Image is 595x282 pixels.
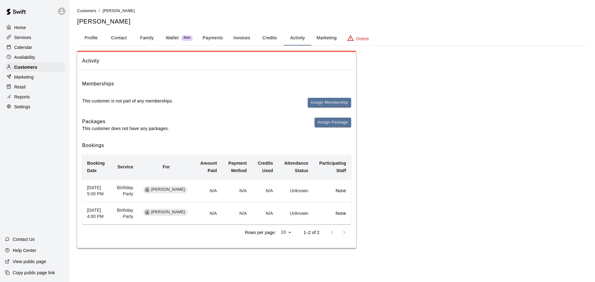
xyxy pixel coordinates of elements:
[13,247,36,254] p: Help Center
[5,43,65,52] a: Calendar
[252,202,278,225] td: N/A
[13,236,35,242] p: Contact Us
[149,209,187,215] span: [PERSON_NAME]
[228,161,247,173] b: Payment Method
[245,229,276,236] p: Rows per page:
[82,154,351,224] table: simple table
[228,31,256,46] button: Invoices
[77,9,96,13] span: Customers
[5,53,65,62] a: Availability
[356,36,369,42] p: Delete
[103,9,135,13] span: [PERSON_NAME]
[166,35,179,41] p: Wallet
[14,24,26,31] p: Home
[111,202,138,225] td: Birthday Party
[5,23,65,32] a: Home
[133,31,161,46] button: Family
[5,33,65,42] a: Services
[14,104,30,110] p: Settings
[5,63,65,72] a: Customers
[82,98,173,104] p: This customer is not part of any memberships.
[87,161,105,173] b: Booking Date
[144,210,150,215] div: Lauren Cundiff
[82,202,111,225] th: [DATE] 4:00 PM
[14,94,30,100] p: Reports
[144,187,150,193] div: Lauren Cundiff
[318,188,346,194] p: None
[278,228,293,237] div: 10
[222,202,252,225] td: N/A
[222,179,252,202] td: N/A
[82,80,114,88] h6: Memberships
[82,179,111,202] th: [DATE] 5:00 PM
[5,102,65,111] a: Settings
[14,44,32,50] p: Calendar
[198,31,228,46] button: Payments
[105,31,133,46] button: Contact
[252,179,278,202] td: N/A
[82,118,169,126] h6: Packages
[13,258,46,265] p: View public page
[308,98,351,107] button: Assign Membership
[318,210,346,216] p: None
[319,161,346,173] b: Participating Staff
[14,74,34,80] p: Marketing
[14,64,37,70] p: Customers
[14,54,35,60] p: Availability
[111,179,138,202] td: Birthday Party
[194,202,222,225] td: N/A
[258,161,273,173] b: Credits Used
[278,179,313,202] td: Unknown
[5,72,65,82] a: Marketing
[82,125,169,132] p: This customer does not have any packages.
[278,202,313,225] td: Unknown
[77,7,588,14] nav: breadcrumb
[163,164,170,169] b: For
[284,161,308,173] b: Attendance Status
[200,161,217,173] b: Amount Paid
[82,141,351,150] h6: Bookings
[5,92,65,102] a: Reports
[77,17,588,26] h5: [PERSON_NAME]
[117,164,133,169] b: Service
[13,270,55,276] p: Copy public page link
[303,229,320,236] p: 1–2 of 2
[256,31,284,46] button: Credits
[311,31,342,46] button: Marketing
[284,31,311,46] button: Activity
[77,31,105,46] button: Profile
[315,118,351,127] button: Assign Package
[99,7,100,14] li: /
[14,84,26,90] p: Retail
[181,36,193,40] span: New
[14,34,31,41] p: Services
[77,31,588,46] div: basic tabs example
[82,57,351,65] span: Activity
[77,8,96,13] a: Customers
[194,179,222,202] td: N/A
[5,82,65,92] a: Retail
[149,187,187,193] span: [PERSON_NAME]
